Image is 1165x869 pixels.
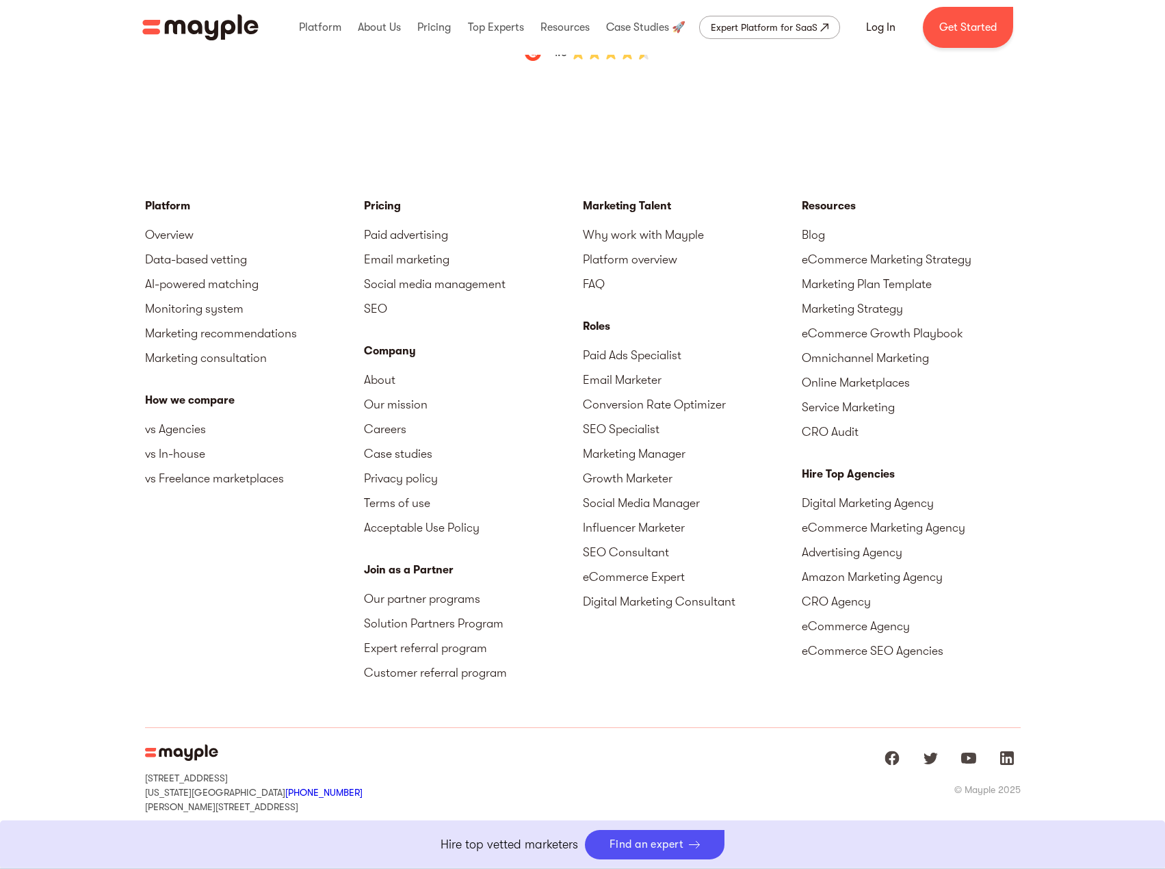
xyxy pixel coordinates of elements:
[583,441,802,466] a: Marketing Manager
[802,515,1021,540] a: eCommerce Marketing Agency
[802,247,1021,272] a: eCommerce Marketing Strategy
[802,589,1021,614] a: CRO Agency
[285,787,363,798] a: [PHONE_NUMBER]
[802,395,1021,419] a: Service Marketing
[583,367,802,392] a: Email Marketer
[922,750,939,766] img: twitter logo
[583,392,802,417] a: Conversion Rate Optimizer
[354,5,404,49] div: About Us
[583,589,802,614] a: Digital Marketing Consultant
[583,198,802,214] div: Marketing Talent
[145,466,364,491] a: vs Freelance marketplaces
[145,441,364,466] a: vs In-house
[464,5,527,49] div: Top Experts
[802,638,1021,663] a: eCommerce SEO Agencies
[802,222,1021,247] a: Blog
[917,744,944,772] a: Mayple at Twitter
[699,16,840,39] a: Expert Platform for SaaS
[802,491,1021,515] a: Digital Marketing Agency
[364,466,583,491] a: Privacy policy
[583,417,802,441] a: SEO Specialist
[802,614,1021,638] a: eCommerce Agency
[145,417,364,441] a: vs Agencies
[583,491,802,515] a: Social Media Manager
[142,14,259,40] a: home
[364,417,583,441] a: Careers
[364,247,583,272] a: Email marketing
[364,441,583,466] a: Case studies
[583,466,802,491] a: Growth Marketer
[850,11,912,44] a: Log In
[583,515,802,540] a: Influencer Marketer
[145,272,364,296] a: AI-powered matching
[364,636,583,660] a: Expert referral program
[583,343,802,367] a: Paid Ads Specialist
[145,772,363,813] div: [STREET_ADDRESS] [US_STATE][GEOGRAPHIC_DATA] [PERSON_NAME][STREET_ADDRESS]
[145,222,364,247] a: Overview
[364,660,583,685] a: Customer referral program
[802,198,1021,214] div: Resources
[999,750,1015,766] img: linkedIn
[802,296,1021,321] a: Marketing Strategy
[364,296,583,321] a: SEO
[145,392,364,408] div: How we compare
[145,744,218,761] img: Mayple Logo
[441,835,578,854] p: Hire top vetted marketers
[145,247,364,272] a: Data-based vetting
[414,5,454,49] div: Pricing
[583,540,802,565] a: SEO Consultant
[802,321,1021,346] a: eCommerce Growth Playbook
[364,392,583,417] a: Our mission
[923,7,1013,48] a: Get Started
[583,565,802,589] a: eCommerce Expert
[960,750,977,766] img: youtube logo
[145,321,364,346] a: Marketing recommendations
[802,466,1021,482] div: Hire Top Agencies
[145,296,364,321] a: Monitoring system
[364,272,583,296] a: Social media management
[364,491,583,515] a: Terms of use
[537,5,593,49] div: Resources
[802,565,1021,589] a: Amazon Marketing Agency
[364,198,583,214] a: Pricing
[142,14,259,40] img: Mayple logo
[296,5,345,49] div: Platform
[583,272,802,296] a: FAQ
[364,222,583,247] a: Paid advertising
[145,198,364,214] div: Platform
[364,611,583,636] a: Solution Partners Program
[884,750,900,766] img: facebook logo
[145,346,364,370] a: Marketing consultation
[364,562,583,578] div: Join as a Partner
[954,783,1021,796] div: © Mayple 2025
[802,419,1021,444] a: CRO Audit
[583,222,802,247] a: Why work with Mayple
[802,272,1021,296] a: Marketing Plan Template
[364,367,583,392] a: About
[1097,803,1165,869] iframe: Chat Widget
[802,540,1021,565] a: Advertising Agency
[583,247,802,272] a: Platform overview
[878,744,906,772] a: Mayple at Facebook
[993,744,1021,772] a: Mayple at LinkedIn
[802,346,1021,370] a: Omnichannel Marketing
[364,343,583,359] div: Company
[802,370,1021,395] a: Online Marketplaces
[364,586,583,611] a: Our partner programs
[583,318,802,335] div: Roles
[711,19,817,36] div: Expert Platform for SaaS
[955,744,982,772] a: Mayple at Youtube
[364,515,583,540] a: Acceptable Use Policy
[610,838,684,851] div: Find an expert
